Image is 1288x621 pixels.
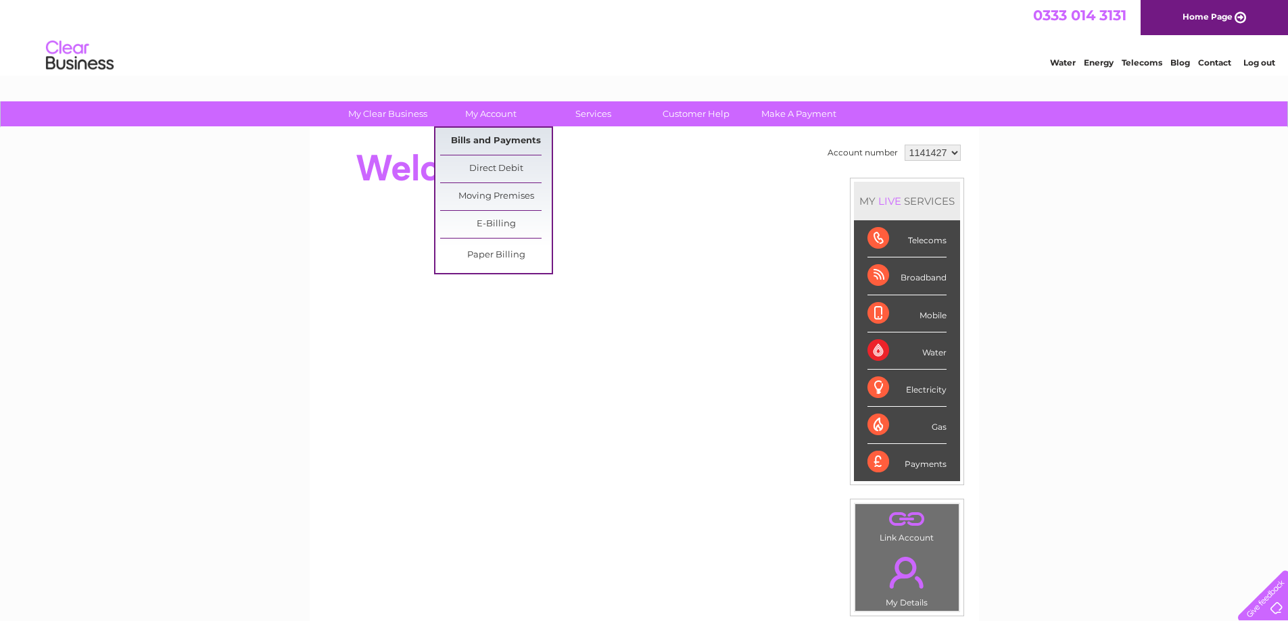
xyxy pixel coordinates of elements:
[855,545,959,612] td: My Details
[1198,57,1231,68] a: Contact
[1084,57,1114,68] a: Energy
[867,444,947,480] div: Payments
[743,101,855,126] a: Make A Payment
[876,195,904,207] div: LIVE
[859,507,955,531] a: .
[440,155,552,182] a: Direct Debit
[440,128,552,155] a: Bills and Payments
[1122,57,1162,68] a: Telecoms
[867,295,947,332] div: Mobile
[45,35,114,76] img: logo.png
[867,257,947,295] div: Broadband
[854,182,960,220] div: MY SERVICES
[1050,57,1076,68] a: Water
[538,101,649,126] a: Services
[435,101,546,126] a: My Account
[867,370,947,407] div: Electricity
[1033,7,1126,24] a: 0333 014 3131
[440,242,552,269] a: Paper Billing
[1170,57,1190,68] a: Blog
[867,220,947,257] div: Telecoms
[859,549,955,596] a: .
[440,211,552,238] a: E-Billing
[325,7,964,66] div: Clear Business is a trading name of Verastar Limited (registered in [GEOGRAPHIC_DATA] No. 3667643...
[332,101,444,126] a: My Clear Business
[440,183,552,210] a: Moving Premises
[824,141,901,164] td: Account number
[855,503,959,546] td: Link Account
[640,101,752,126] a: Customer Help
[867,407,947,444] div: Gas
[867,332,947,370] div: Water
[1243,57,1275,68] a: Log out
